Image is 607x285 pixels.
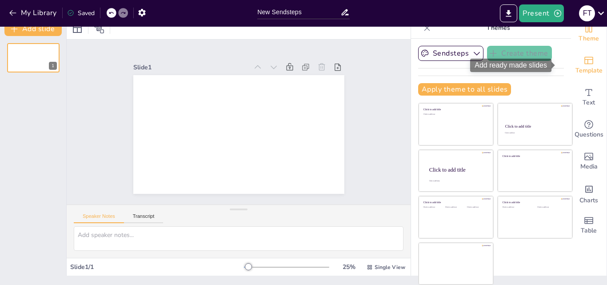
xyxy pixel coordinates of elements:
[579,196,598,205] span: Charts
[583,98,595,108] span: Text
[575,66,603,76] span: Template
[429,166,486,173] div: Click to add title
[124,213,164,223] button: Transcript
[4,22,62,36] button: Add slide
[537,206,565,209] div: Click to add text
[571,17,607,49] div: Change the overall theme
[74,213,124,223] button: Speaker Notes
[70,263,244,271] div: Slide 1 / 1
[7,43,60,72] div: 1
[581,226,597,236] span: Table
[580,162,598,172] span: Media
[418,83,511,96] button: Apply theme to all slides
[375,264,405,271] span: Single View
[575,130,603,140] span: Questions
[503,206,531,209] div: Click to add text
[500,4,517,22] button: Export to PowerPoint
[571,209,607,241] div: Add a table
[423,113,487,116] div: Click to add text
[505,132,564,134] div: Click to add text
[503,154,566,157] div: Click to add title
[445,206,465,209] div: Click to add text
[7,6,60,20] button: My Library
[423,201,487,204] div: Click to add title
[338,263,359,271] div: 25 %
[571,81,607,113] div: Add text boxes
[423,108,487,111] div: Click to add title
[503,201,566,204] div: Click to add title
[94,23,104,34] span: Position
[579,5,595,21] div: F T
[133,63,248,72] div: Slide 1
[67,9,95,17] div: Saved
[470,59,551,72] div: Add ready made slides
[579,4,595,22] button: F T
[434,17,562,39] p: Themes
[467,206,487,209] div: Click to add text
[571,49,607,81] div: Add ready made slides
[571,177,607,209] div: Add charts and graphs
[49,62,57,70] div: 1
[505,124,564,128] div: Click to add title
[579,34,599,44] span: Theme
[487,46,552,61] button: Create theme
[519,4,563,22] button: Present
[571,113,607,145] div: Get real-time input from your audience
[571,145,607,177] div: Add images, graphics, shapes or video
[429,180,485,182] div: Click to add body
[418,46,483,61] button: Sendsteps
[423,206,443,209] div: Click to add text
[257,6,340,19] input: Insert title
[70,21,84,36] div: Layout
